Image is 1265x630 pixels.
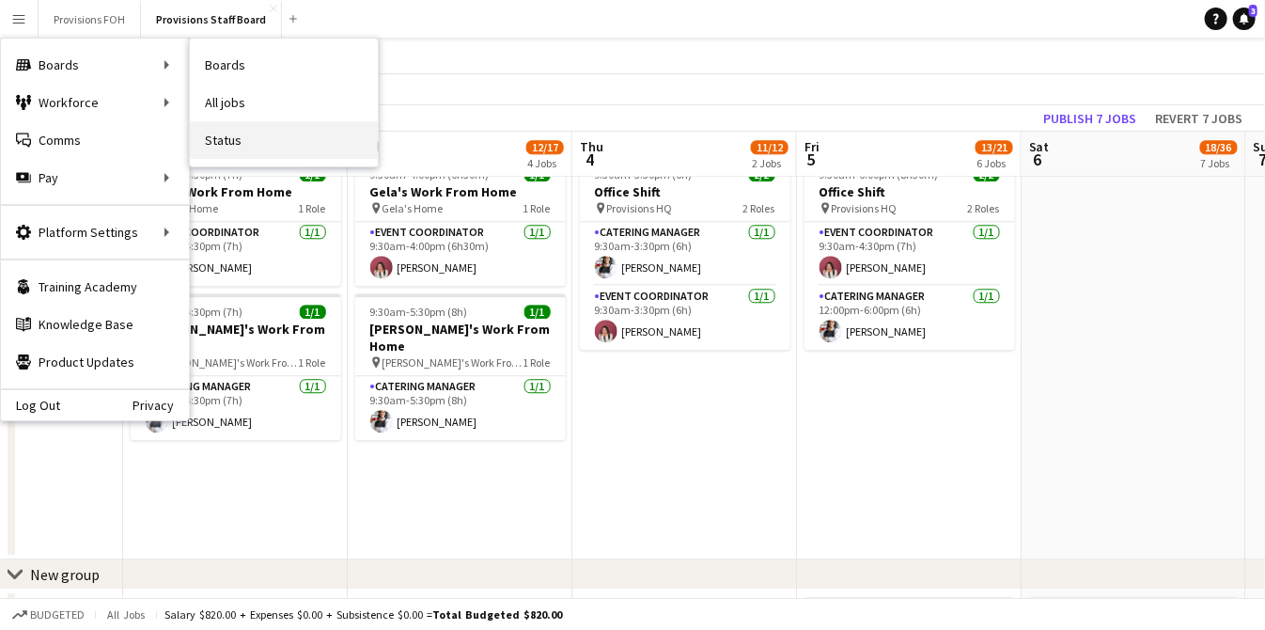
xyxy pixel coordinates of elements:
[1200,140,1238,154] span: 18/36
[131,156,341,286] app-job-card: 9:30am-4:30pm (7h)1/1Gela's Work From Home Gela's Home1 RoleEvent Coordinator1/19:30am-4:30pm (7h...
[355,376,566,440] app-card-role: Catering Manager1/19:30am-5:30pm (8h)[PERSON_NAME]
[804,183,1015,200] h3: Office Shift
[355,156,566,286] app-job-card: 9:30am-4:00pm (6h30m)1/1Gela's Work From Home Gela's Home1 RoleEvent Coordinator1/19:30am-4:00pm ...
[131,183,341,200] h3: Gela's Work From Home
[1,306,189,343] a: Knowledge Base
[146,305,243,319] span: 9:30am-4:30pm (7h)
[580,286,790,350] app-card-role: Event Coordinator1/19:30am-3:30pm (6h)[PERSON_NAME]
[1249,5,1257,17] span: 3
[1,121,189,159] a: Comms
[804,156,1015,350] app-job-card: 9:30am-6:00pm (8h30m)2/2Office Shift Provisions HQ2 RolesEvent Coordinator1/19:30am-4:30pm (7h)[P...
[524,305,551,319] span: 1/1
[1,268,189,306] a: Training Academy
[190,121,378,159] a: Status
[580,222,790,286] app-card-role: Catering Manager1/19:30am-3:30pm (6h)[PERSON_NAME]
[1233,8,1256,30] a: 3
[580,183,790,200] h3: Office Shift
[1201,156,1237,170] div: 7 Jobs
[355,293,566,440] app-job-card: 9:30am-5:30pm (8h)1/1[PERSON_NAME]'s Work From Home [PERSON_NAME]'s Work From Home1 RoleCatering ...
[580,156,790,350] app-job-card: 9:30am-3:30pm (6h)2/2Office Shift Provisions HQ2 RolesCatering Manager1/19:30am-3:30pm (6h)[PERSO...
[131,293,341,440] app-job-card: 9:30am-4:30pm (7h)1/1[PERSON_NAME]'s Work From Home [PERSON_NAME]'s Work From Home1 RoleCatering ...
[133,398,189,413] a: Privacy
[976,156,1012,170] div: 6 Jobs
[355,183,566,200] h3: Gela's Work From Home
[131,321,341,354] h3: [PERSON_NAME]'s Work From Home
[804,286,1015,350] app-card-role: Catering Manager1/112:00pm-6:00pm (6h)[PERSON_NAME]
[141,1,282,38] button: Provisions Staff Board
[30,608,85,622] span: Budgeted
[383,355,523,370] span: [PERSON_NAME]'s Work From Home
[300,305,326,319] span: 1/1
[190,46,378,84] a: Boards
[355,222,566,286] app-card-role: Event Coordinator1/19:30am-4:00pm (6h30m)[PERSON_NAME]
[131,222,341,286] app-card-role: Event Coordinator1/19:30am-4:30pm (7h)[PERSON_NAME]
[526,140,564,154] span: 12/17
[802,149,820,170] span: 5
[1,84,189,121] div: Workforce
[1,46,189,84] div: Boards
[164,607,562,622] div: Salary $820.00 + Expenses $0.00 + Subsistence $0.00 =
[1,159,189,197] div: Pay
[1,213,189,251] div: Platform Settings
[1036,106,1144,131] button: Publish 7 jobs
[976,140,1013,154] span: 13/21
[968,201,1000,215] span: 2 Roles
[743,201,775,215] span: 2 Roles
[383,201,444,215] span: Gela's Home
[370,305,468,319] span: 9:30am-5:30pm (8h)
[190,84,378,121] a: All jobs
[158,355,299,370] span: [PERSON_NAME]'s Work From Home
[804,222,1015,286] app-card-role: Event Coordinator1/19:30am-4:30pm (7h)[PERSON_NAME]
[1029,138,1050,155] span: Sat
[1148,106,1250,131] button: Revert 7 jobs
[103,607,148,622] span: All jobs
[1026,149,1050,170] span: 6
[131,376,341,440] app-card-role: Catering Manager1/19:30am-4:30pm (7h)[PERSON_NAME]
[577,149,603,170] span: 4
[299,201,326,215] span: 1 Role
[752,156,788,170] div: 2 Jobs
[1,398,60,413] a: Log Out
[607,201,673,215] span: Provisions HQ
[804,138,820,155] span: Fri
[580,138,603,155] span: Thu
[355,321,566,354] h3: [PERSON_NAME]'s Work From Home
[39,1,141,38] button: Provisions FOH
[30,565,100,584] div: New group
[1,343,189,381] a: Product Updates
[432,607,562,622] span: Total Budgeted $820.00
[523,201,551,215] span: 1 Role
[527,156,563,170] div: 4 Jobs
[299,355,326,370] span: 1 Role
[9,605,87,625] button: Budgeted
[523,355,551,370] span: 1 Role
[832,201,898,215] span: Provisions HQ
[751,140,789,154] span: 11/12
